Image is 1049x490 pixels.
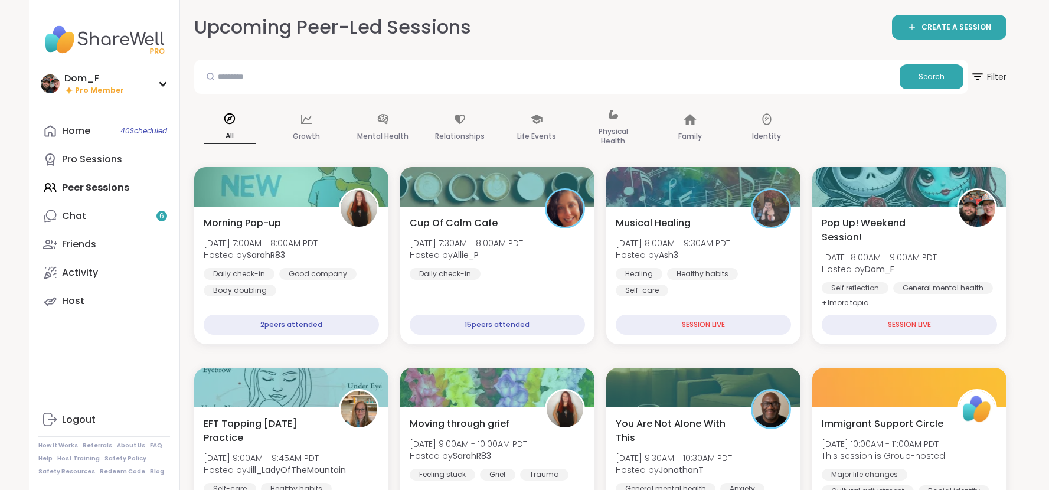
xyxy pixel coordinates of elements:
[410,315,585,335] div: 15 peers attended
[959,190,995,227] img: Dom_F
[204,129,256,144] p: All
[38,230,170,259] a: Friends
[341,391,377,427] img: Jill_LadyOfTheMountain
[547,190,583,227] img: Allie_P
[204,285,276,296] div: Body doubling
[520,469,568,481] div: Trauma
[752,129,781,143] p: Identity
[38,442,78,450] a: How It Works
[117,442,145,450] a: About Us
[480,469,515,481] div: Grief
[38,19,170,60] img: ShareWell Nav Logo
[279,268,357,280] div: Good company
[204,268,274,280] div: Daily check-in
[410,216,498,230] span: Cup Of Calm Cafe
[410,249,523,261] span: Hosted by
[959,391,995,427] img: ShareWell
[62,295,84,308] div: Host
[616,237,730,249] span: [DATE] 8:00AM - 9:30AM PDT
[822,263,937,275] span: Hosted by
[893,282,993,294] div: General mental health
[293,129,320,143] p: Growth
[75,86,124,96] span: Pro Member
[822,216,944,244] span: Pop Up! Weekend Session!
[204,417,326,445] span: EFT Tapping [DATE] Practice
[822,282,888,294] div: Self reflection
[204,237,318,249] span: [DATE] 7:00AM - 8:00AM PDT
[616,268,662,280] div: Healing
[159,211,164,221] span: 6
[38,202,170,230] a: Chat6
[900,64,963,89] button: Search
[616,285,668,296] div: Self-care
[667,268,738,280] div: Healthy habits
[38,287,170,315] a: Host
[204,249,318,261] span: Hosted by
[865,263,894,275] b: Dom_F
[659,464,704,476] b: JonathanT
[62,413,96,426] div: Logout
[410,268,481,280] div: Daily check-in
[38,468,95,476] a: Safety Resources
[357,129,409,143] p: Mental Health
[587,125,639,148] p: Physical Health
[517,129,556,143] p: Life Events
[892,15,1006,40] a: CREATE A SESSION
[410,237,523,249] span: [DATE] 7:30AM - 8:00AM PDT
[616,216,691,230] span: Musical Healing
[822,315,997,335] div: SESSION LIVE
[822,251,937,263] span: [DATE] 8:00AM - 9:00AM PDT
[453,450,491,462] b: SarahR83
[616,464,732,476] span: Hosted by
[410,438,527,450] span: [DATE] 9:00AM - 10:00AM PDT
[120,126,167,136] span: 40 Scheduled
[204,315,379,335] div: 2 peers attended
[410,417,509,431] span: Moving through grief
[822,417,943,431] span: Immigrant Support Circle
[547,391,583,427] img: SarahR83
[453,249,479,261] b: Allie_P
[204,452,346,464] span: [DATE] 9:00AM - 9:45AM PDT
[247,249,285,261] b: SarahR83
[247,464,346,476] b: Jill_LadyOfTheMountain
[204,216,281,230] span: Morning Pop-up
[57,455,100,463] a: Host Training
[753,391,789,427] img: JonathanT
[38,406,170,434] a: Logout
[753,190,789,227] img: Ash3
[616,452,732,464] span: [DATE] 9:30AM - 10:30AM PDT
[616,315,791,335] div: SESSION LIVE
[919,71,945,82] span: Search
[341,190,377,227] img: SarahR83
[204,464,346,476] span: Hosted by
[970,60,1006,94] button: Filter
[62,125,90,138] div: Home
[38,259,170,287] a: Activity
[62,153,122,166] div: Pro Sessions
[62,238,96,251] div: Friends
[194,14,471,41] h2: Upcoming Peer-Led Sessions
[83,442,112,450] a: Referrals
[38,117,170,145] a: Home40Scheduled
[64,72,124,85] div: Dom_F
[822,438,945,450] span: [DATE] 10:00AM - 11:00AM PDT
[921,22,991,32] span: CREATE A SESSION
[822,450,945,462] span: This session is Group-hosted
[100,468,145,476] a: Redeem Code
[616,249,730,261] span: Hosted by
[62,266,98,279] div: Activity
[435,129,485,143] p: Relationships
[41,74,60,93] img: Dom_F
[970,63,1006,91] span: Filter
[822,469,907,481] div: Major life changes
[616,417,738,445] span: You Are Not Alone With This
[62,210,86,223] div: Chat
[678,129,702,143] p: Family
[38,145,170,174] a: Pro Sessions
[38,455,53,463] a: Help
[659,249,678,261] b: Ash3
[410,469,475,481] div: Feeling stuck
[150,468,164,476] a: Blog
[104,455,146,463] a: Safety Policy
[150,442,162,450] a: FAQ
